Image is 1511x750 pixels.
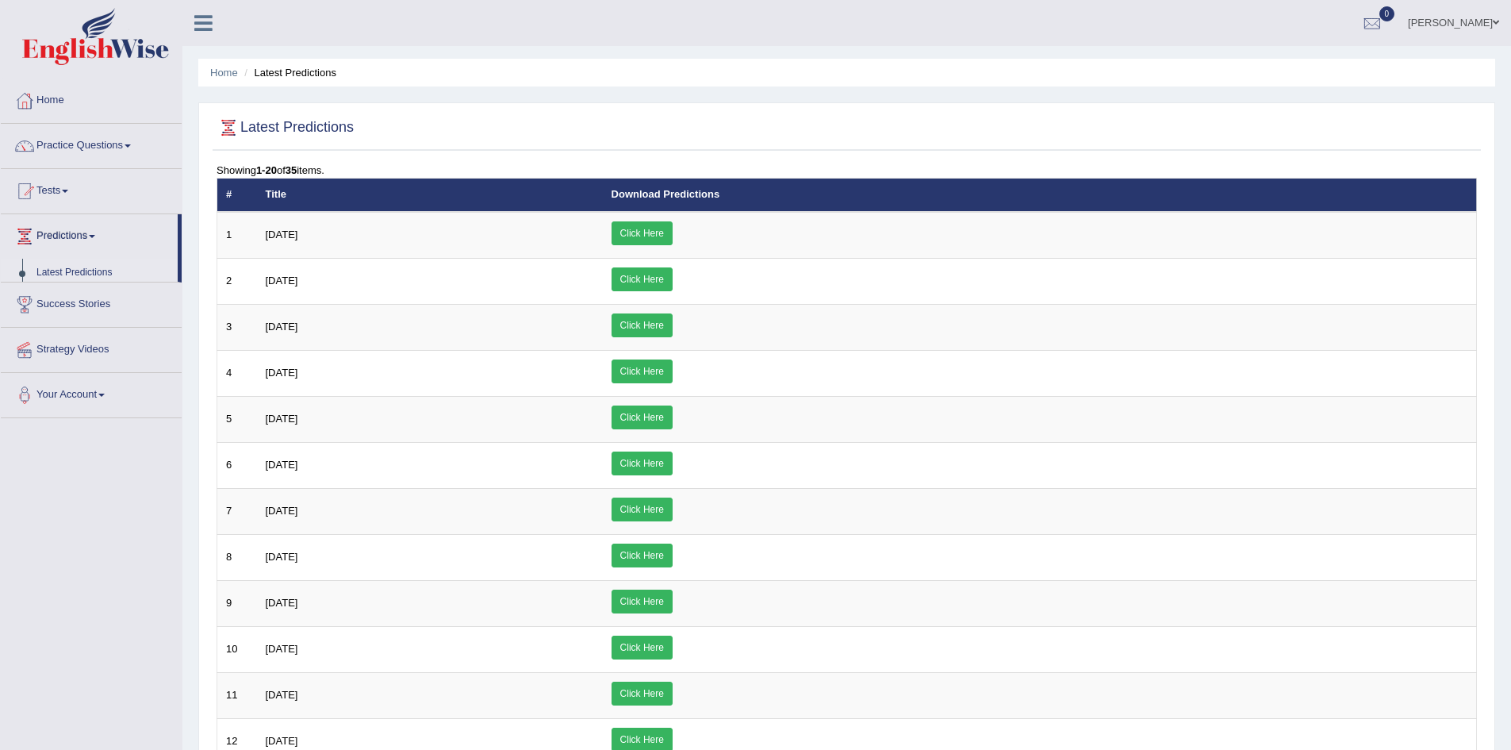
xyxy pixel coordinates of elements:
[266,505,298,517] span: [DATE]
[266,735,298,747] span: [DATE]
[266,275,298,287] span: [DATE]
[1,79,182,118] a: Home
[217,442,257,488] td: 6
[1,169,182,209] a: Tests
[1379,6,1395,21] span: 0
[266,459,298,471] span: [DATE]
[612,452,673,475] a: Click Here
[29,259,178,287] a: Latest Predictions
[217,350,257,396] td: 4
[217,626,257,672] td: 10
[1,283,182,322] a: Success Stories
[612,221,673,245] a: Click Here
[257,179,603,212] th: Title
[217,163,1477,178] div: Showing of items.
[217,488,257,534] td: 7
[266,551,298,563] span: [DATE]
[217,116,354,140] h2: Latest Predictions
[266,597,298,609] span: [DATE]
[266,643,298,655] span: [DATE]
[217,304,257,350] td: 3
[286,164,297,176] b: 35
[266,689,298,701] span: [DATE]
[612,682,673,706] a: Click Here
[612,360,673,383] a: Click Here
[1,214,178,254] a: Predictions
[612,267,673,291] a: Click Here
[612,636,673,660] a: Click Here
[266,367,298,379] span: [DATE]
[217,212,257,259] td: 1
[612,590,673,613] a: Click Here
[217,258,257,304] td: 2
[266,413,298,425] span: [DATE]
[1,124,182,163] a: Practice Questions
[217,672,257,718] td: 11
[217,396,257,442] td: 5
[1,328,182,367] a: Strategy Videos
[612,544,673,567] a: Click Here
[612,313,673,337] a: Click Here
[266,229,298,240] span: [DATE]
[612,498,673,521] a: Click Here
[240,65,336,80] li: Latest Predictions
[1,373,182,413] a: Your Account
[266,321,298,333] span: [DATE]
[217,179,257,212] th: #
[210,67,238,79] a: Home
[603,179,1477,212] th: Download Predictions
[256,164,277,176] b: 1-20
[612,406,673,429] a: Click Here
[217,534,257,580] td: 8
[217,580,257,626] td: 9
